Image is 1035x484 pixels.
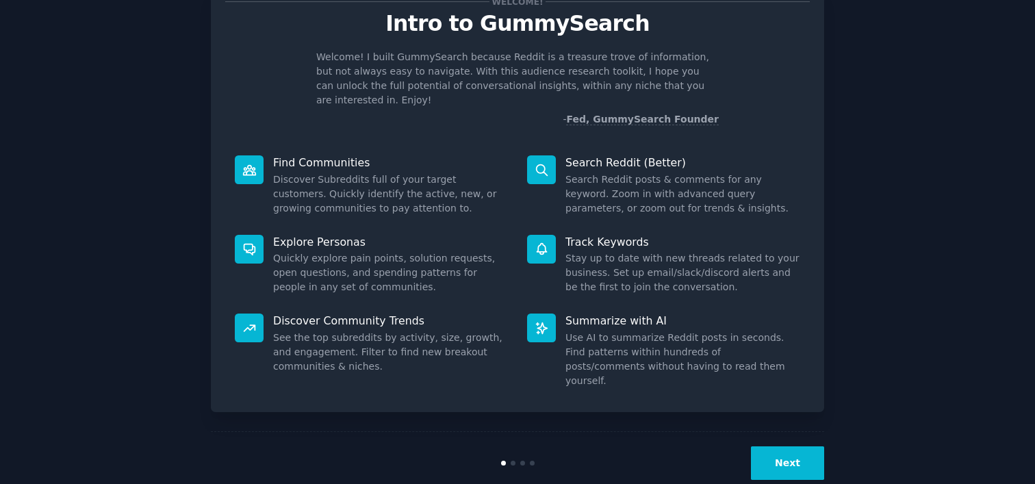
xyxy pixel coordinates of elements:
[273,173,508,216] dd: Discover Subreddits full of your target customers. Quickly identify the active, new, or growing c...
[273,331,508,374] dd: See the top subreddits by activity, size, growth, and engagement. Filter to find new breakout com...
[225,12,810,36] p: Intro to GummySearch
[273,155,508,170] p: Find Communities
[565,235,800,249] p: Track Keywords
[565,314,800,328] p: Summarize with AI
[565,155,800,170] p: Search Reddit (Better)
[565,331,800,388] dd: Use AI to summarize Reddit posts in seconds. Find patterns within hundreds of posts/comments with...
[563,112,719,127] div: -
[273,314,508,328] p: Discover Community Trends
[565,251,800,294] dd: Stay up to date with new threads related to your business. Set up email/slack/discord alerts and ...
[316,50,719,107] p: Welcome! I built GummySearch because Reddit is a treasure trove of information, but not always ea...
[566,114,719,125] a: Fed, GummySearch Founder
[751,446,824,480] button: Next
[565,173,800,216] dd: Search Reddit posts & comments for any keyword. Zoom in with advanced query parameters, or zoom o...
[273,251,508,294] dd: Quickly explore pain points, solution requests, open questions, and spending patterns for people ...
[273,235,508,249] p: Explore Personas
